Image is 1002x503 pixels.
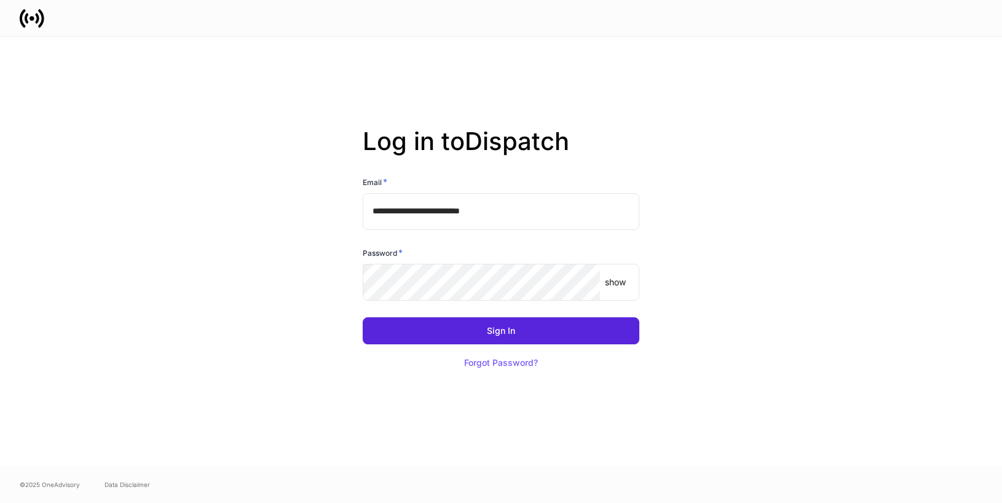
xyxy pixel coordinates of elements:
[487,327,515,335] div: Sign In
[363,317,639,344] button: Sign In
[105,480,150,489] a: Data Disclaimer
[20,480,80,489] span: © 2025 OneAdvisory
[363,247,403,259] h6: Password
[363,127,639,176] h2: Log in to Dispatch
[464,358,538,367] div: Forgot Password?
[449,349,553,376] button: Forgot Password?
[605,276,626,288] p: show
[363,176,387,188] h6: Email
